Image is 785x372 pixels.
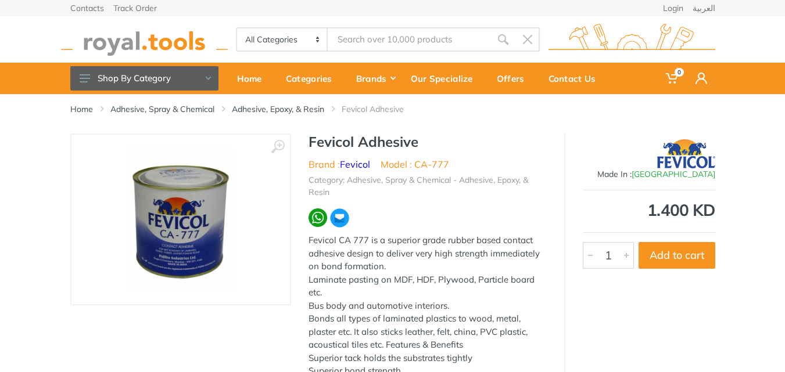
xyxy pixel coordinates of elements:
[309,133,547,150] h1: Fevicol Adhesive
[342,103,421,115] li: Fevicol Adhesive
[675,68,684,77] span: 0
[229,66,278,91] div: Home
[237,28,328,50] select: Category
[381,157,449,171] li: Model : CA-777
[70,103,715,115] nav: breadcrumb
[278,63,348,94] a: Categories
[583,168,715,180] div: Made In :
[583,202,715,218] div: 1.400 KD
[127,146,234,292] img: Royal Tools - Fevicol Adhesive
[549,24,715,56] img: royal.tools Logo
[657,139,715,168] img: Fevicol
[329,208,350,228] img: ma.webp
[663,4,683,12] a: Login
[309,157,370,171] li: Brand :
[348,66,403,91] div: Brands
[61,24,228,56] img: royal.tools Logo
[403,66,489,91] div: Our Specialize
[70,103,93,115] a: Home
[658,63,687,94] a: 0
[229,63,278,94] a: Home
[309,174,547,198] li: Category: Adhesive, Spray & Chemical - Adhesive, Epoxy, & Resin
[540,66,612,91] div: Contact Us
[489,66,540,91] div: Offers
[309,208,327,227] img: wa.webp
[70,4,104,12] a: Contacts
[489,63,540,94] a: Offers
[403,63,489,94] a: Our Specialize
[70,66,218,91] button: Shop By Category
[278,66,348,91] div: Categories
[232,103,324,115] a: Adhesive, Epoxy, & Resin
[340,158,370,170] a: Fevicol
[632,169,715,179] span: [GEOGRAPHIC_DATA]
[540,63,612,94] a: Contact Us
[110,103,214,115] a: Adhesive, Spray & Chemical
[693,4,715,12] a: العربية
[639,242,715,269] button: Add to cart
[328,27,490,52] input: Site search
[113,4,157,12] a: Track Order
